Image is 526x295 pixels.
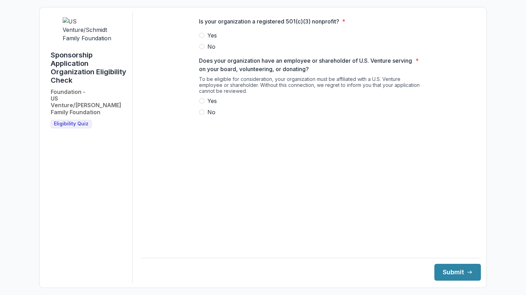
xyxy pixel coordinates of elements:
[199,76,423,97] div: To be eligible for consideration, your organization must be affiliated with a U.S. Venture employ...
[207,108,215,116] span: No
[434,264,481,281] button: Submit
[207,42,215,51] span: No
[199,17,339,26] p: Is your organization a registered 501(c)(3) nonprofit?
[63,17,115,42] img: US Venture/Schmidt Family Foundation
[207,97,217,105] span: Yes
[207,31,217,40] span: Yes
[51,51,127,84] h1: Sponsorship Application Organization Eligibility Check
[54,121,88,127] span: Eligibility Quiz
[199,56,413,73] p: Does your organization have an employee or shareholder of U.S. Venture serving on your board, vol...
[51,89,127,116] h2: Foundation - US Venture/[PERSON_NAME] Family Foundation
